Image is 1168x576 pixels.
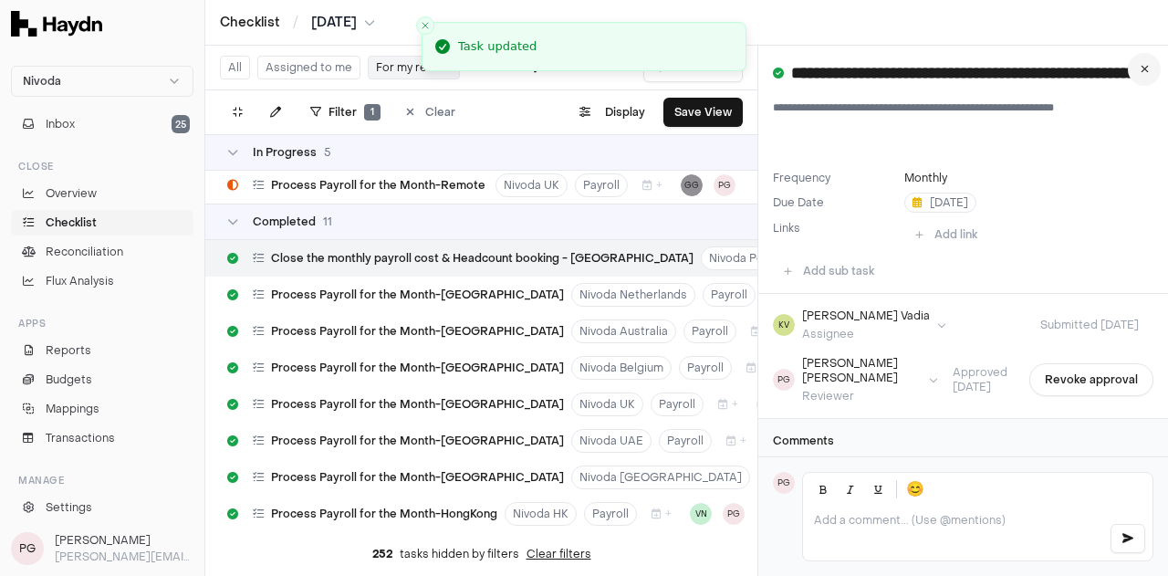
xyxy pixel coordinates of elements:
span: Reconciliation [46,244,123,260]
span: Process Payroll for the Month-[GEOGRAPHIC_DATA] [271,361,564,375]
button: Filter1 [299,98,391,127]
a: Checklist [220,14,280,32]
button: KV[PERSON_NAME] VadiaAssignee [773,309,946,341]
span: Process Payroll for the Month-Remote [271,178,485,193]
span: Process Payroll for the Month-[GEOGRAPHIC_DATA] [271,397,564,412]
button: PG[PERSON_NAME] [PERSON_NAME]Reviewer [773,356,938,403]
button: Payroll [575,173,628,197]
button: Add link [904,220,988,249]
a: Transactions [11,425,193,451]
button: Nivoda Australia [571,319,676,343]
div: Close [11,152,193,181]
button: [DATE] [311,14,375,32]
button: + [644,502,679,526]
button: Nivoda UAE [571,429,652,453]
span: Filter [328,105,357,120]
span: / [289,13,302,31]
button: + [711,393,746,416]
a: Reports [11,338,193,363]
span: [DATE] [311,14,357,32]
img: Haydn Logo [11,11,102,37]
span: Process Payroll for the Month-[GEOGRAPHIC_DATA] [271,288,564,302]
button: Nivoda HK [505,502,577,526]
span: 252 [372,547,392,561]
button: Clear [395,98,466,127]
button: Payroll [679,356,732,380]
a: Budgets [11,367,193,393]
div: Manage [11,466,193,495]
button: Payroll [659,429,712,453]
button: Nivoda [11,66,193,97]
button: VN [690,503,712,525]
span: Settings [46,499,92,516]
h3: Comments [773,434,1153,448]
button: Inbox25 [11,111,193,137]
button: Nivoda [GEOGRAPHIC_DATA] [571,466,750,489]
span: PG [11,532,44,565]
button: Revoke approval [1029,363,1153,396]
button: Payroll [683,319,736,343]
span: PG [723,503,745,525]
span: Inbox [46,116,75,132]
button: Clear filters [527,547,591,561]
span: Transactions [46,430,115,446]
div: [PERSON_NAME] [PERSON_NAME] [802,356,922,385]
label: Links [773,221,800,236]
label: Frequency [773,171,897,185]
span: Process Payroll for the Month-[GEOGRAPHIC_DATA] [271,470,564,485]
button: + [744,319,778,343]
button: Nivoda Belgium [571,356,672,380]
div: tasks hidden by filters [205,532,757,576]
span: 1 [364,104,381,120]
a: Reconciliation [11,239,193,265]
button: Monthly [904,171,947,185]
button: Add sub task [773,257,885,286]
button: + [719,429,754,453]
button: Close toast [416,16,434,35]
span: 😊 [906,478,924,500]
button: VN [756,393,778,415]
span: PG [773,472,795,494]
button: 😊 [902,477,928,502]
div: Assignee [802,327,930,341]
span: Process Payroll for the Month-[GEOGRAPHIC_DATA] [271,434,564,448]
span: Overview [46,185,97,202]
button: Nivoda Netherlands [571,283,695,307]
a: Checklist [11,210,193,236]
button: Bold (Ctrl+B) [810,477,836,502]
span: [DATE] [912,195,968,210]
div: Apps [11,309,193,338]
a: Settings [11,495,193,520]
span: PG [773,369,795,391]
h3: [PERSON_NAME] [55,532,193,549]
span: Process Payroll for the Month-[GEOGRAPHIC_DATA] [271,324,564,339]
button: PG [714,174,735,196]
button: Payroll [584,502,637,526]
button: + [635,173,670,197]
button: Save View [663,98,743,127]
span: Checklist [46,215,97,231]
button: Nivoda Portugal [701,246,804,270]
span: Flux Analysis [46,273,114,289]
span: Close the monthly payroll cost & Headcount booking - [GEOGRAPHIC_DATA] [271,251,693,266]
span: KV [773,314,795,336]
button: + [739,356,774,380]
span: Reports [46,342,91,359]
span: Mappings [46,401,99,417]
span: 11 [323,215,332,229]
button: Nivoda UK [495,173,568,197]
a: Mappings [11,396,193,422]
button: [DATE] [904,193,976,213]
label: Due Date [773,195,897,210]
div: Reviewer [802,389,922,403]
a: Overview [11,181,193,206]
button: GG [681,174,703,196]
p: [PERSON_NAME][EMAIL_ADDRESS][DOMAIN_NAME] [55,549,193,565]
button: Payroll [703,283,756,307]
span: Nivoda [23,74,61,89]
span: Budgets [46,372,92,388]
span: 5 [324,145,331,160]
div: [PERSON_NAME] Vadia [802,309,930,323]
